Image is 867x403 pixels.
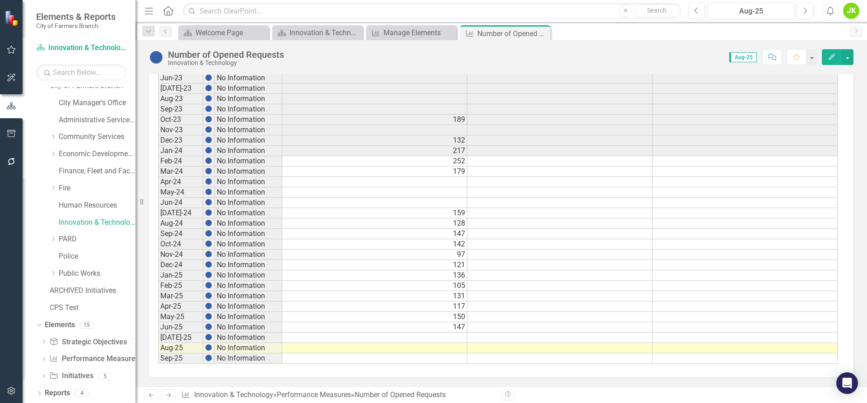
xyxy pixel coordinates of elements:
td: May-25 [158,312,203,322]
td: Jun-23 [158,73,203,83]
img: BgCOk07PiH71IgAAAABJRU5ErkJggg== [205,292,212,299]
a: Innovation & Technology Welcome Page [275,27,360,38]
img: BgCOk07PiH71IgAAAABJRU5ErkJggg== [205,209,212,216]
td: No Information [215,250,282,260]
td: 136 [282,270,467,281]
td: 128 [282,218,467,229]
td: No Information [215,94,282,104]
td: No Information [215,218,282,229]
td: Apr-24 [158,177,203,187]
img: BgCOk07PiH71IgAAAABJRU5ErkJggg== [205,282,212,289]
td: No Information [215,343,282,353]
td: Jun-25 [158,322,203,333]
a: ARCHIVED Initiatives [50,286,135,296]
td: Sep-24 [158,229,203,239]
div: » » [181,390,494,400]
td: No Information [215,333,282,343]
a: Innovation & Technology [194,390,273,399]
td: No Information [215,312,282,322]
span: Elements & Reports [36,11,116,22]
td: Dec-24 [158,260,203,270]
td: Dec-23 [158,135,203,146]
img: BgCOk07PiH71IgAAAABJRU5ErkJggg== [205,302,212,310]
td: Sep-25 [158,353,203,364]
a: Public Works [59,269,135,279]
td: No Information [215,115,282,125]
span: Search [647,7,667,14]
td: No Information [215,146,282,156]
a: Reports [45,388,70,398]
td: May-24 [158,187,203,198]
td: Feb-24 [158,156,203,167]
img: BgCOk07PiH71IgAAAABJRU5ErkJggg== [205,344,212,351]
td: Jun-24 [158,198,203,208]
a: Welcome Page [181,27,266,38]
td: Aug-25 [158,343,203,353]
img: BgCOk07PiH71IgAAAABJRU5ErkJggg== [205,188,212,195]
td: No Information [215,353,282,364]
img: BgCOk07PiH71IgAAAABJRU5ErkJggg== [205,116,212,123]
td: No Information [215,281,282,291]
td: Nov-24 [158,250,203,260]
a: Elements [45,320,75,330]
td: 252 [282,156,467,167]
img: BgCOk07PiH71IgAAAABJRU5ErkJggg== [205,95,212,102]
small: City of Farmers Branch [36,22,116,29]
td: No Information [215,301,282,312]
img: BgCOk07PiH71IgAAAABJRU5ErkJggg== [205,178,212,185]
a: Police [59,251,135,262]
td: 142 [282,239,467,250]
td: Mar-25 [158,291,203,301]
div: Open Intercom Messenger [836,372,858,394]
td: No Information [215,229,282,239]
div: 3 [131,338,146,346]
td: 97 [282,250,467,260]
img: BgCOk07PiH71IgAAAABJRU5ErkJggg== [205,271,212,278]
img: BgCOk07PiH71IgAAAABJRU5ErkJggg== [205,240,212,247]
td: 117 [282,301,467,312]
div: 5 [98,372,112,380]
td: No Information [215,187,282,198]
td: No Information [215,167,282,177]
td: 131 [282,291,467,301]
img: BgCOk07PiH71IgAAAABJRU5ErkJggg== [205,199,212,206]
td: 105 [282,281,467,291]
img: BgCOk07PiH71IgAAAABJRU5ErkJggg== [205,323,212,330]
td: No Information [215,73,282,83]
a: Innovation & Technology [36,43,126,53]
td: 147 [282,322,467,333]
td: Apr-25 [158,301,203,312]
td: Jan-24 [158,146,203,156]
input: Search ClearPoint... [183,3,681,19]
td: 179 [282,167,467,177]
td: Oct-23 [158,115,203,125]
td: [DATE]-23 [158,83,203,94]
td: No Information [215,125,282,135]
img: BgCOk07PiH71IgAAAABJRU5ErkJggg== [205,219,212,227]
div: Innovation & Technology Welcome Page [289,27,360,38]
td: [DATE]-24 [158,208,203,218]
td: No Information [215,260,282,270]
a: Performance Measures [49,354,139,364]
td: No Information [215,270,282,281]
div: Number of Opened Requests [477,28,548,39]
td: 217 [282,146,467,156]
button: JK [843,3,859,19]
a: Innovation & Technology [59,218,135,228]
img: BgCOk07PiH71IgAAAABJRU5ErkJggg== [205,230,212,237]
td: No Information [215,291,282,301]
td: No Information [215,156,282,167]
td: No Information [215,83,282,94]
td: Nov-23 [158,125,203,135]
img: BgCOk07PiH71IgAAAABJRU5ErkJggg== [205,105,212,112]
div: 4 [75,389,89,397]
a: Strategic Objectives [49,337,126,347]
td: 159 [282,208,467,218]
img: BgCOk07PiH71IgAAAABJRU5ErkJggg== [205,334,212,341]
td: Mar-24 [158,167,203,177]
a: Finance, Fleet and Facilities [59,166,135,176]
td: No Information [215,322,282,333]
td: Oct-24 [158,239,203,250]
td: Sep-23 [158,104,203,115]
